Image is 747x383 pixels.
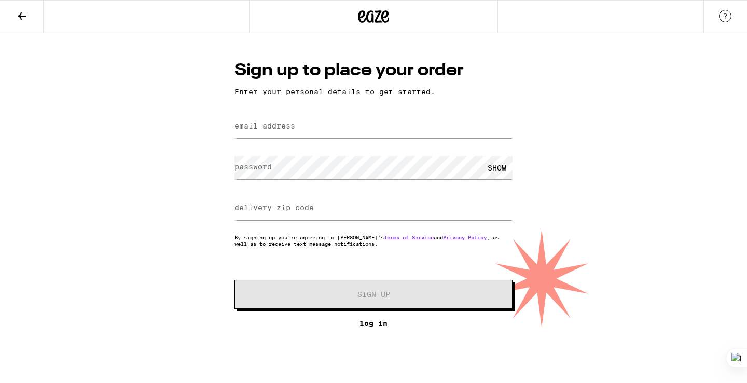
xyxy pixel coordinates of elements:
input: delivery zip code [234,197,513,220]
input: email address [234,115,513,138]
label: email address [234,122,295,130]
p: By signing up you're agreeing to [PERSON_NAME]'s and , as well as to receive text message notific... [234,234,513,247]
label: password [234,163,272,171]
p: Enter your personal details to get started. [234,88,513,96]
label: delivery zip code [234,204,314,212]
button: Sign Up [234,280,513,309]
span: Hi. Need any help? [6,7,75,16]
h1: Sign up to place your order [234,59,513,82]
span: Sign Up [357,291,390,298]
a: Log In [234,319,513,328]
a: Privacy Policy [443,234,487,240]
div: SHOW [481,156,513,179]
a: Terms of Service [384,234,434,240]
